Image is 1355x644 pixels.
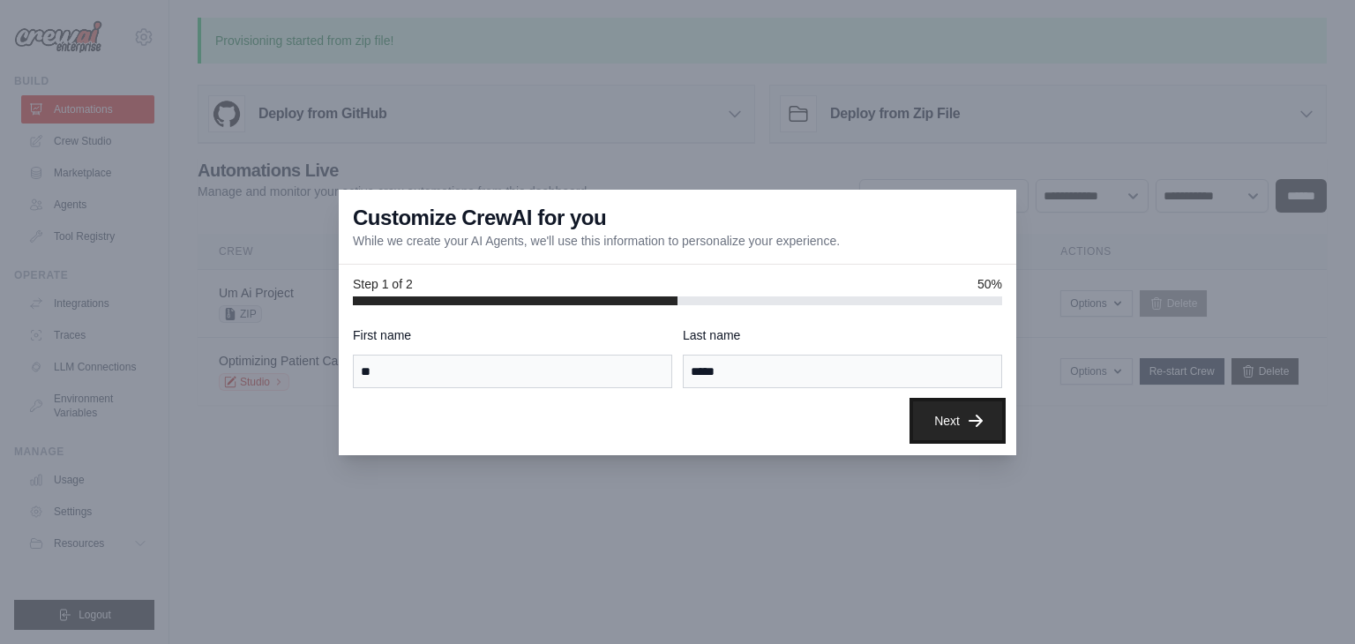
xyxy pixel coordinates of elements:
[353,232,840,250] p: While we create your AI Agents, we'll use this information to personalize your experience.
[913,401,1002,440] button: Next
[353,326,672,344] label: First name
[353,204,606,232] h3: Customize CrewAI for you
[353,275,413,293] span: Step 1 of 2
[683,326,1002,344] label: Last name
[977,275,1002,293] span: 50%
